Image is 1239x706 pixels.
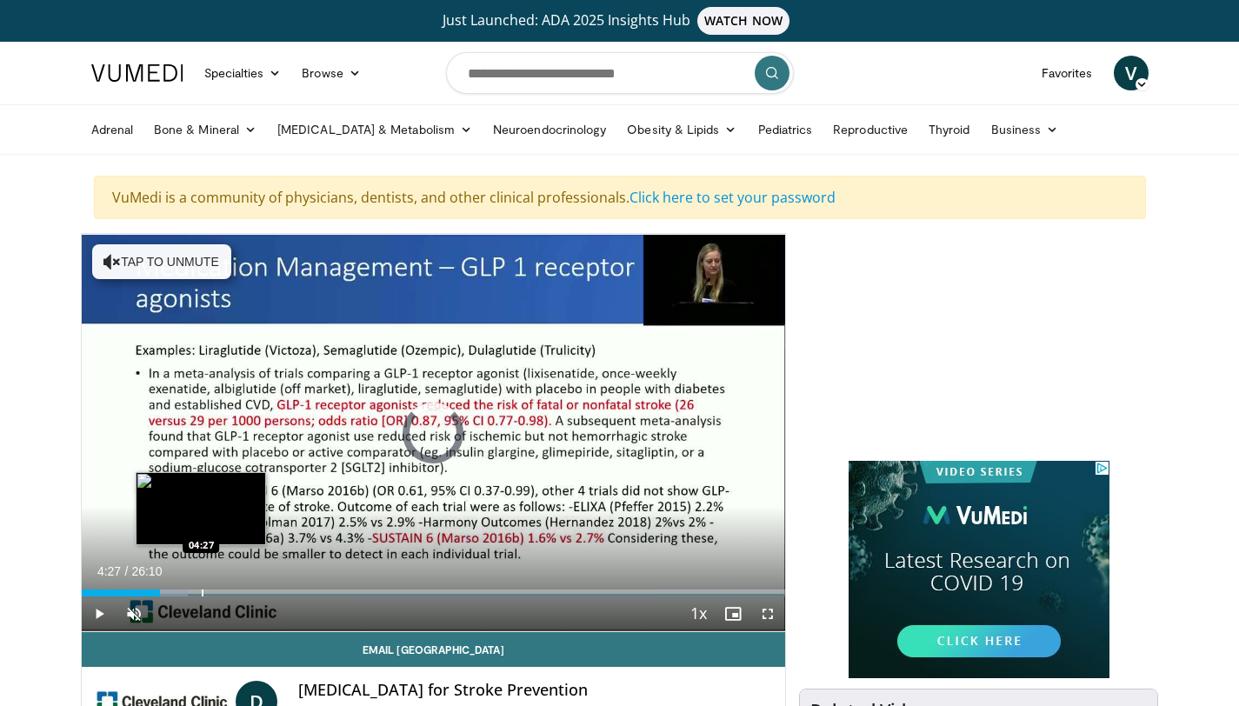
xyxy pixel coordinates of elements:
[92,244,231,279] button: Tap to unmute
[94,176,1146,219] div: VuMedi is a community of physicians, dentists, and other clinical professionals.
[981,112,1069,147] a: Business
[81,112,144,147] a: Adrenal
[446,52,794,94] input: Search topics, interventions
[1031,56,1103,90] a: Favorites
[823,112,918,147] a: Reproductive
[1114,56,1149,90] a: V
[629,188,836,207] a: Click here to set your password
[748,112,823,147] a: Pediatrics
[697,7,789,35] span: WATCH NOW
[194,56,292,90] a: Specialties
[681,596,716,631] button: Playback Rate
[94,7,1146,35] a: Just Launched: ADA 2025 Insights HubWATCH NOW
[82,234,786,632] video-js: Video Player
[82,632,786,667] a: Email [GEOGRAPHIC_DATA]
[117,596,151,631] button: Unmute
[267,112,483,147] a: [MEDICAL_DATA] & Metabolism
[298,681,771,700] h4: [MEDICAL_DATA] for Stroke Prevention
[918,112,981,147] a: Thyroid
[143,112,267,147] a: Bone & Mineral
[849,233,1109,450] iframe: Advertisement
[291,56,371,90] a: Browse
[483,112,616,147] a: Neuroendocrinology
[125,564,129,578] span: /
[849,461,1109,678] iframe: Advertisement
[97,564,121,578] span: 4:27
[136,472,266,545] img: image.jpeg
[716,596,750,631] button: Enable picture-in-picture mode
[131,564,162,578] span: 26:10
[82,589,786,596] div: Progress Bar
[750,596,785,631] button: Fullscreen
[616,112,747,147] a: Obesity & Lipids
[82,596,117,631] button: Play
[91,64,183,82] img: VuMedi Logo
